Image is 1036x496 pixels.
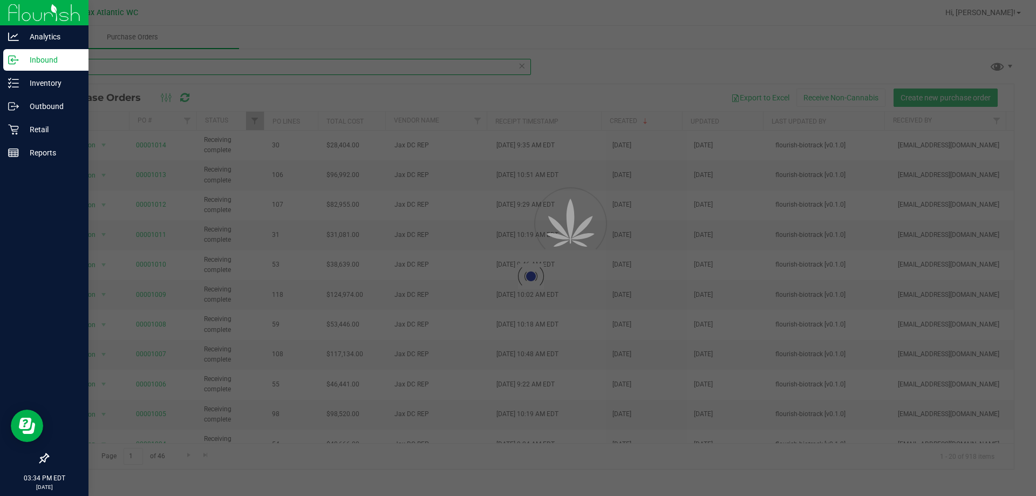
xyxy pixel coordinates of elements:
p: Reports [19,146,84,159]
inline-svg: Inbound [8,55,19,65]
inline-svg: Reports [8,147,19,158]
iframe: Resource center [11,410,43,442]
p: 03:34 PM EDT [5,473,84,483]
p: Retail [19,123,84,136]
inline-svg: Inventory [8,78,19,89]
inline-svg: Outbound [8,101,19,112]
p: Analytics [19,30,84,43]
p: Inbound [19,53,84,66]
p: [DATE] [5,483,84,491]
inline-svg: Analytics [8,31,19,42]
inline-svg: Retail [8,124,19,135]
p: Inventory [19,77,84,90]
p: Outbound [19,100,84,113]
